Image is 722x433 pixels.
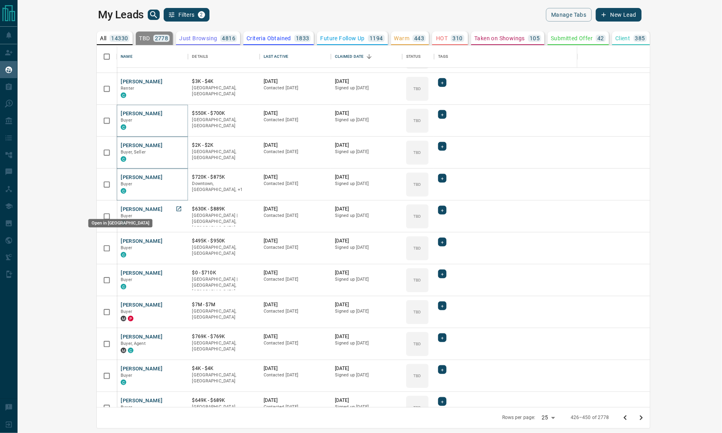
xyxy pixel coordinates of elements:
[335,206,398,213] p: [DATE]
[192,149,255,161] p: [GEOGRAPHIC_DATA], [GEOGRAPHIC_DATA]
[441,302,444,310] span: +
[192,78,255,85] p: $3K - $4K
[335,244,398,251] p: Signed up [DATE]
[192,45,208,68] div: Details
[192,301,255,308] p: $7M - $7M
[438,238,446,246] div: +
[335,174,398,181] p: [DATE]
[617,410,633,426] button: Go to previous page
[320,35,364,41] p: Future Follow Up
[155,35,168,41] p: 2778
[335,397,398,404] p: [DATE]
[121,78,162,86] button: [PERSON_NAME]
[121,365,162,373] button: [PERSON_NAME]
[264,397,327,404] p: [DATE]
[615,35,630,41] p: Client
[264,206,327,213] p: [DATE]
[438,45,448,68] div: Tags
[192,365,255,372] p: $4K - $4K
[502,414,536,421] p: Rows per page:
[174,204,184,214] a: Open in New Tab
[264,308,327,315] p: Contacted [DATE]
[438,206,446,215] div: +
[264,340,327,346] p: Contacted [DATE]
[247,35,291,41] p: Criteria Obtained
[441,142,444,150] span: +
[370,35,383,41] p: 1194
[441,174,444,182] span: +
[188,45,259,68] div: Details
[335,213,398,219] p: Signed up [DATE]
[335,78,398,85] p: [DATE]
[121,142,162,150] button: [PERSON_NAME]
[530,35,540,41] p: 105
[164,8,209,22] button: Filters2
[264,78,327,85] p: [DATE]
[413,245,421,251] p: TBD
[264,110,327,117] p: [DATE]
[597,35,604,41] p: 42
[413,405,421,411] p: TBD
[539,412,558,423] div: 25
[192,340,255,352] p: [GEOGRAPHIC_DATA], [GEOGRAPHIC_DATA]
[192,397,255,404] p: $649K - $689K
[264,244,327,251] p: Contacted [DATE]
[264,270,327,276] p: [DATE]
[128,316,133,321] div: property.ca
[111,35,128,41] p: 14330
[436,35,448,41] p: HOT
[474,35,525,41] p: Taken on Showings
[264,404,327,410] p: Contacted [DATE]
[192,238,255,244] p: $495K - $950K
[264,301,327,308] p: [DATE]
[335,340,398,346] p: Signed up [DATE]
[121,110,162,118] button: [PERSON_NAME]
[335,333,398,340] p: [DATE]
[441,270,444,278] span: +
[335,270,398,276] p: [DATE]
[192,404,255,416] p: [GEOGRAPHIC_DATA], [GEOGRAPHIC_DATA]
[98,8,144,21] h1: My Leads
[121,188,126,194] div: condos.ca
[335,85,398,91] p: Signed up [DATE]
[335,45,364,68] div: Claimed Date
[335,181,398,187] p: Signed up [DATE]
[441,79,444,87] span: +
[335,404,398,410] p: Signed up [DATE]
[438,174,446,183] div: +
[121,333,162,341] button: [PERSON_NAME]
[296,35,309,41] p: 1833
[139,35,150,41] p: TBD
[633,410,649,426] button: Go to next page
[192,372,255,384] p: [GEOGRAPHIC_DATA], [GEOGRAPHIC_DATA]
[264,149,327,155] p: Contacted [DATE]
[335,372,398,378] p: Signed up [DATE]
[192,142,255,149] p: $2K - $2K
[413,150,421,155] p: TBD
[546,8,591,22] button: Manage Tabs
[121,284,126,289] div: condos.ca
[192,213,255,231] p: [GEOGRAPHIC_DATA] | [GEOGRAPHIC_DATA], [GEOGRAPHIC_DATA]
[121,277,132,282] span: Buyer
[551,35,593,41] p: Submitted Offer
[192,270,255,276] p: $0 - $710K
[335,365,398,372] p: [DATE]
[413,277,421,283] p: TBD
[121,150,146,155] span: Buyer, Seller
[264,333,327,340] p: [DATE]
[413,86,421,92] p: TBD
[264,365,327,372] p: [DATE]
[438,365,446,374] div: +
[413,341,421,347] p: TBD
[438,270,446,278] div: +
[438,301,446,310] div: +
[335,301,398,308] p: [DATE]
[335,276,398,283] p: Signed up [DATE]
[441,238,444,246] span: +
[413,213,421,219] p: TBD
[438,333,446,342] div: +
[121,270,162,277] button: [PERSON_NAME]
[192,333,255,340] p: $769K - $769K
[121,86,134,91] span: Renter
[264,174,327,181] p: [DATE]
